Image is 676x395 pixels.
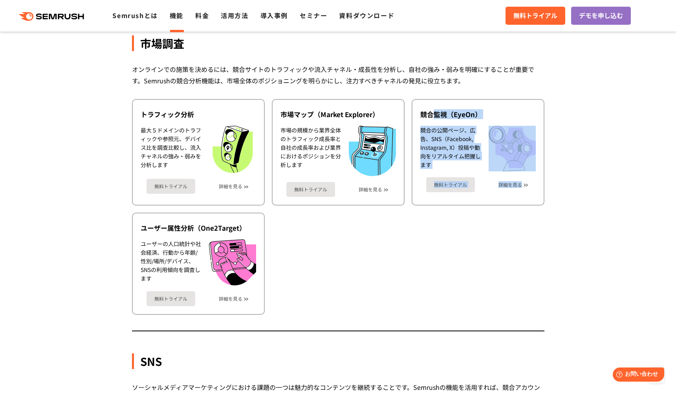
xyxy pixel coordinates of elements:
[132,64,544,86] div: オンラインでの施策を決めるには、競合サイトのトラフィックや流入チャネル・成長性を分析し、自社の強み・弱みを明確にすることが重要です。Semrushの競合分析機能は、市場全体のポジショニングを明ら...
[579,11,623,21] span: デモを申し込む
[195,11,209,20] a: 料金
[141,239,201,285] div: ユーザーの人口統計や社会経済、行動から年齢/性別/場所/デバイス、SNSの利用傾向を調査します
[260,11,288,20] a: 導入事例
[359,187,382,192] a: 詳細を見る
[219,296,242,301] a: 詳細を見る
[147,179,195,194] a: 無料トライアル
[420,126,481,171] div: 競合の公開ページ、広告、SNS（Facebook, Instagram, X）投稿や動向をリアルタイム把握します
[209,239,256,285] img: ユーザー属性分析（One2Target）
[112,11,158,20] a: Semrushとは
[489,126,536,171] img: 競合監視（EyeOn）
[286,182,335,197] a: 無料トライアル
[420,110,536,119] div: 競合監視（EyeOn）
[132,353,544,369] div: SNS
[209,126,256,173] img: トラフィック分析
[221,11,248,20] a: 活用方法
[426,177,475,192] a: 無料トライアル
[300,11,327,20] a: セミナー
[147,291,195,306] a: 無料トライアル
[571,7,631,25] a: デモを申し込む
[141,110,256,119] div: トラフィック分析
[280,110,396,119] div: 市場マップ（Market Explorer）
[141,223,256,233] div: ユーザー属性分析（One2Target）
[513,11,557,21] span: 無料トライアル
[606,364,667,386] iframe: Help widget launcher
[280,126,341,176] div: 市場の規模から業界全体のトラフィック成長率と自社の成長率および業界におけるポジションを分析します
[170,11,183,20] a: 機能
[132,35,544,51] div: 市場調査
[498,182,522,187] a: 詳細を見る
[506,7,565,25] a: 無料トライアル
[219,184,242,189] a: 詳細を見る
[339,11,394,20] a: 資料ダウンロード
[141,126,201,173] div: 最大５ドメインのトラフィックや参照元、デバイス比を調査比較し、流入チャネルの強み・弱みを分析します
[349,126,396,176] img: 市場マップ（Market Explorer）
